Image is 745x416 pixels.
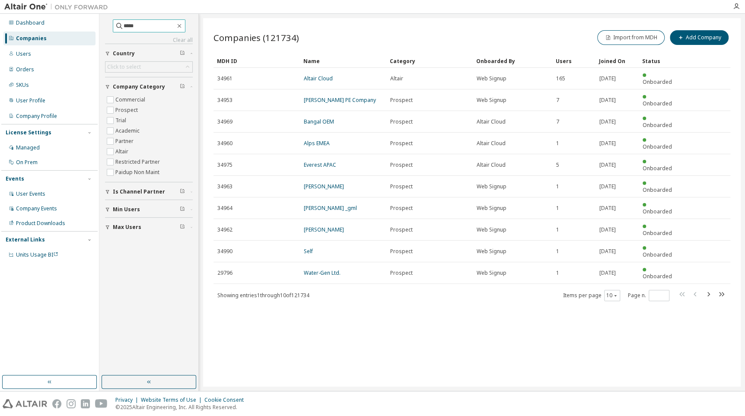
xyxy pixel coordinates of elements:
span: Web Signup [477,270,506,276]
a: Clear all [105,37,193,44]
label: Commercial [115,95,147,105]
div: External Links [6,236,45,243]
span: Onboarded [643,208,672,215]
span: Clear filter [180,50,185,57]
span: Country [113,50,135,57]
label: Partner [115,136,135,146]
span: [DATE] [599,162,616,168]
a: Self [304,248,313,255]
span: 34969 [217,118,232,125]
span: Clear filter [180,188,185,195]
div: License Settings [6,129,51,136]
div: Users [556,54,592,68]
a: [PERSON_NAME] [304,183,344,190]
div: Website Terms of Use [141,397,204,403]
button: Is Channel Partner [105,182,193,201]
a: [PERSON_NAME] [304,226,344,233]
a: Everest APAC [304,161,336,168]
span: Onboarded [643,143,672,150]
span: 5 [556,162,559,168]
button: 10 [606,292,618,299]
span: 1 [556,183,559,190]
span: 34964 [217,205,232,212]
span: Onboarded [643,121,672,129]
span: 1 [556,226,559,233]
span: Max Users [113,224,141,231]
button: Add Company [670,30,729,45]
span: Prospect [390,140,413,147]
a: Water-Gen Ltd. [304,269,341,276]
span: Company Category [113,83,165,90]
div: Dashboard [16,19,45,26]
span: [DATE] [599,183,616,190]
span: 34963 [217,183,232,190]
button: Company Category [105,77,193,96]
div: Managed [16,144,40,151]
div: Joined On [599,54,635,68]
span: Web Signup [477,226,506,233]
span: Units Usage BI [16,251,58,258]
div: User Profile [16,97,45,104]
label: Academic [115,126,141,136]
span: 34961 [217,75,232,82]
span: Prospect [390,270,413,276]
span: [DATE] [599,75,616,82]
label: Prospect [115,105,140,115]
img: altair_logo.svg [3,399,47,408]
div: MDH ID [217,54,296,68]
button: Import from MDH [597,30,665,45]
div: Category [390,54,469,68]
span: 29796 [217,270,232,276]
span: Altair Cloud [477,118,506,125]
span: Prospect [390,248,413,255]
span: 34962 [217,226,232,233]
span: Web Signup [477,183,506,190]
span: [DATE] [599,205,616,212]
img: facebook.svg [52,399,61,408]
span: Onboarded [643,229,672,237]
label: Restricted Partner [115,157,162,167]
span: 1 [556,205,559,212]
span: [DATE] [599,140,616,147]
a: [PERSON_NAME] PE Company [304,96,376,104]
span: [DATE] [599,226,616,233]
div: Users [16,51,31,57]
img: instagram.svg [67,399,76,408]
span: Altair Cloud [477,162,506,168]
span: Clear filter [180,83,185,90]
button: Country [105,44,193,63]
span: Clear filter [180,224,185,231]
span: Prospect [390,97,413,104]
span: 34953 [217,97,232,104]
div: Product Downloads [16,220,65,227]
span: [DATE] [599,97,616,104]
span: Web Signup [477,248,506,255]
span: Prospect [390,118,413,125]
span: 34990 [217,248,232,255]
span: Web Signup [477,97,506,104]
span: Clear filter [180,206,185,213]
img: Altair One [4,3,112,11]
span: Prospect [390,162,413,168]
span: Altair [390,75,403,82]
span: Prospect [390,183,413,190]
button: Max Users [105,218,193,237]
span: Web Signup [477,205,506,212]
span: Showing entries 1 through 10 of 121734 [217,292,309,299]
span: Min Users [113,206,140,213]
span: Web Signup [477,75,506,82]
div: User Events [16,191,45,197]
span: Altair Cloud [477,140,506,147]
span: Items per page [563,290,620,301]
span: 1 [556,248,559,255]
div: Name [303,54,383,68]
span: 7 [556,97,559,104]
span: 1 [556,140,559,147]
div: Privacy [115,397,141,403]
img: youtube.svg [95,399,108,408]
a: [PERSON_NAME] _gml [304,204,357,212]
div: Events [6,175,24,182]
div: Company Events [16,205,57,212]
label: Paidup Non Maint [115,167,161,178]
span: Onboarded [643,78,672,86]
